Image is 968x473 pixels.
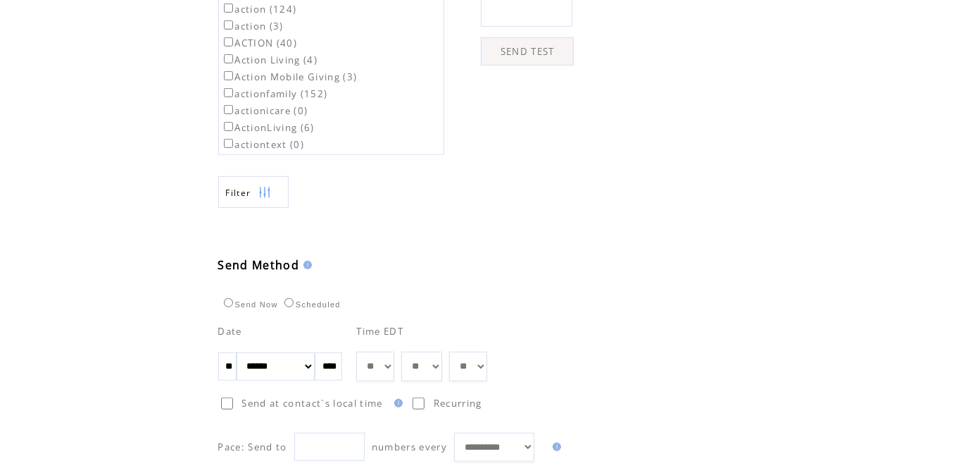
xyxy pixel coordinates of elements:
label: actiontext (0) [221,138,305,151]
img: help.gif [390,399,403,407]
label: actionicare (0) [221,104,308,117]
label: action (3) [221,20,284,32]
label: actionfamily (152) [221,87,328,100]
input: Scheduled [284,298,294,307]
img: help.gif [299,261,312,269]
span: Date [218,325,242,338]
img: help.gif [548,443,561,451]
span: Send Method [218,257,300,273]
input: actionfamily (152) [224,88,233,97]
input: actiontext (0) [224,139,233,148]
span: Show filters [226,187,251,199]
span: numbers every [372,441,447,453]
input: ActionLiving (6) [224,122,233,131]
label: Scheduled [281,300,341,309]
span: Pace: Send to [218,441,287,453]
a: Filter [218,176,289,208]
img: filters.png [258,177,271,209]
input: Send Now [224,298,233,307]
input: action (3) [224,20,233,30]
label: ActionLiving (6) [221,121,315,134]
label: Action Mobile Giving (3) [221,70,358,83]
label: Send Now [220,300,278,309]
span: Time EDT [356,325,403,338]
label: ACTION (40) [221,37,298,49]
input: Action Living (4) [224,54,233,63]
a: SEND TEST [481,37,574,66]
input: actionicare (0) [224,105,233,114]
input: ACTION (40) [224,37,233,47]
label: action (124) [221,3,297,16]
span: Send at contact`s local time [242,397,383,410]
input: action (124) [224,4,233,13]
span: Recurring [434,397,482,410]
label: Action Living (4) [221,54,318,66]
input: Action Mobile Giving (3) [224,71,233,80]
